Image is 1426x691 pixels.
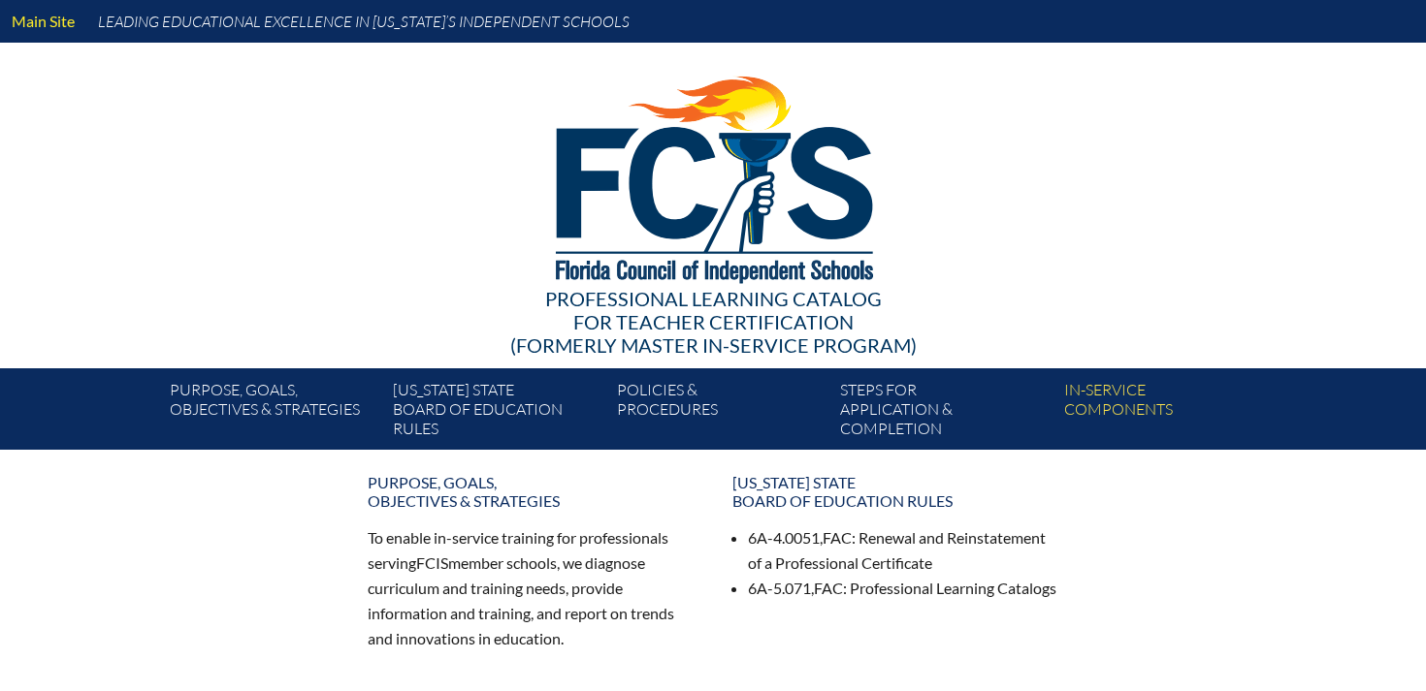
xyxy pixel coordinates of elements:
[748,525,1058,576] li: 6A-4.0051, : Renewal and Reinstatement of a Professional Certificate
[1056,376,1280,450] a: In-servicecomponents
[416,553,448,572] span: FCIS
[573,310,854,333] span: for Teacher Certification
[609,376,832,450] a: Policies &Procedures
[368,525,694,650] p: To enable in-service training for professionals serving member schools, we diagnose curriculum an...
[162,376,385,450] a: Purpose, goals,objectives & strategies
[823,528,852,547] span: FAC
[4,8,82,34] a: Main Site
[356,465,705,518] a: Purpose, goals,objectives & strategies
[385,376,608,450] a: [US_STATE] StateBoard of Education rules
[154,287,1272,357] div: Professional Learning Catalog (formerly Master In-service Program)
[814,579,843,597] span: FAC
[832,376,1055,450] a: Steps forapplication & completion
[721,465,1070,518] a: [US_STATE] StateBoard of Education rules
[513,43,914,307] img: FCISlogo221.eps
[748,576,1058,601] li: 6A-5.071, : Professional Learning Catalogs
